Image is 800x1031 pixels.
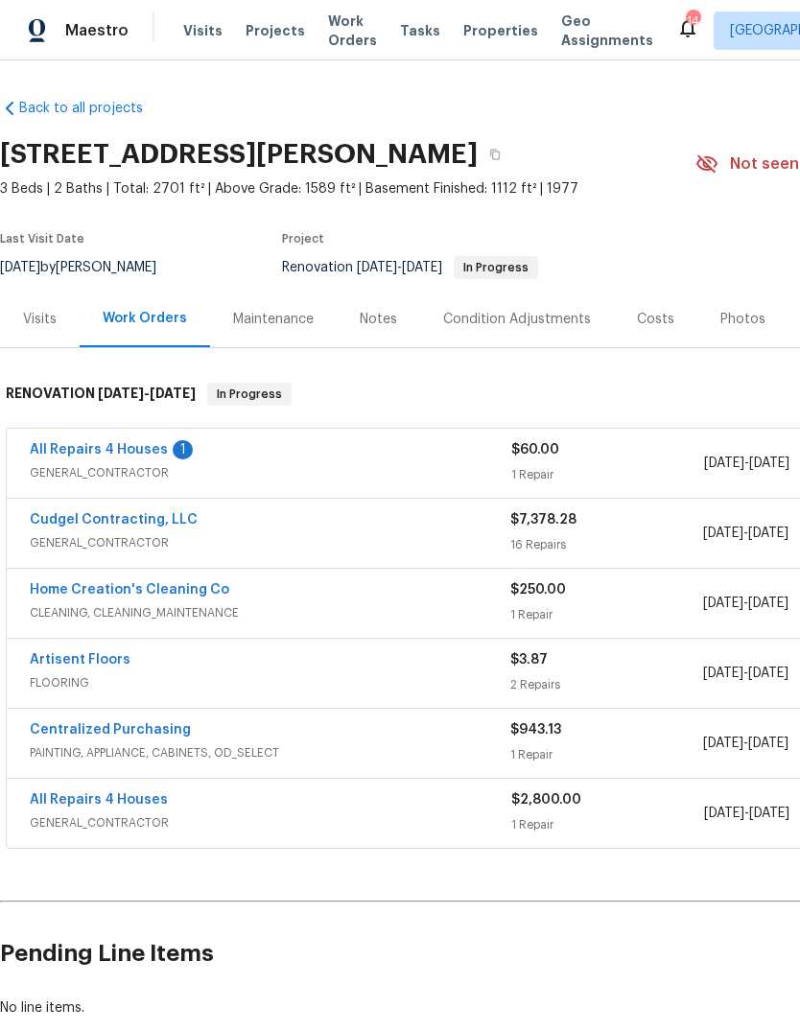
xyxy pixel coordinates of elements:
[30,513,198,527] a: Cudgel Contracting, LLC
[402,261,442,274] span: [DATE]
[511,815,704,834] div: 1 Repair
[173,440,193,459] div: 1
[478,137,512,172] button: Copy Address
[328,12,377,50] span: Work Orders
[637,310,674,329] div: Costs
[561,12,653,50] span: Geo Assignments
[704,807,744,820] span: [DATE]
[510,535,702,554] div: 16 Repairs
[357,261,442,274] span: -
[749,807,789,820] span: [DATE]
[98,387,196,400] span: -
[704,454,789,473] span: -
[30,673,510,692] span: FLOORING
[357,261,397,274] span: [DATE]
[510,583,566,597] span: $250.00
[703,734,788,753] span: -
[704,804,789,823] span: -
[510,605,702,624] div: 1 Repair
[720,310,765,329] div: Photos
[456,262,536,273] span: In Progress
[30,813,511,832] span: GENERAL_CONTRACTOR
[510,653,548,667] span: $3.87
[30,743,510,762] span: PAINTING, APPLIANCE, CABINETS, OD_SELECT
[749,457,789,470] span: [DATE]
[183,21,223,40] span: Visits
[30,653,130,667] a: Artisent Floors
[703,594,788,613] span: -
[703,664,788,683] span: -
[748,597,788,610] span: [DATE]
[30,723,191,737] a: Centralized Purchasing
[748,527,788,540] span: [DATE]
[510,513,576,527] span: $7,378.28
[510,675,702,694] div: 2 Repairs
[510,745,702,764] div: 1 Repair
[511,443,559,457] span: $60.00
[30,603,510,622] span: CLEANING, CLEANING_MAINTENANCE
[150,387,196,400] span: [DATE]
[98,387,144,400] span: [DATE]
[686,12,699,31] div: 14
[30,463,511,482] span: GENERAL_CONTRACTOR
[400,24,440,37] span: Tasks
[463,21,538,40] span: Properties
[209,385,290,404] span: In Progress
[30,443,168,457] a: All Repairs 4 Houses
[703,524,788,543] span: -
[6,383,196,406] h6: RENOVATION
[30,793,168,807] a: All Repairs 4 Houses
[703,597,743,610] span: [DATE]
[282,261,538,274] span: Renovation
[443,310,591,329] div: Condition Adjustments
[704,457,744,470] span: [DATE]
[23,310,57,329] div: Visits
[103,309,187,328] div: Work Orders
[246,21,305,40] span: Projects
[510,723,561,737] span: $943.13
[233,310,314,329] div: Maintenance
[30,583,229,597] a: Home Creation's Cleaning Co
[30,533,510,552] span: GENERAL_CONTRACTOR
[65,21,129,40] span: Maestro
[703,737,743,750] span: [DATE]
[282,233,324,245] span: Project
[748,737,788,750] span: [DATE]
[748,667,788,680] span: [DATE]
[703,667,743,680] span: [DATE]
[360,310,397,329] div: Notes
[511,793,581,807] span: $2,800.00
[511,465,704,484] div: 1 Repair
[703,527,743,540] span: [DATE]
